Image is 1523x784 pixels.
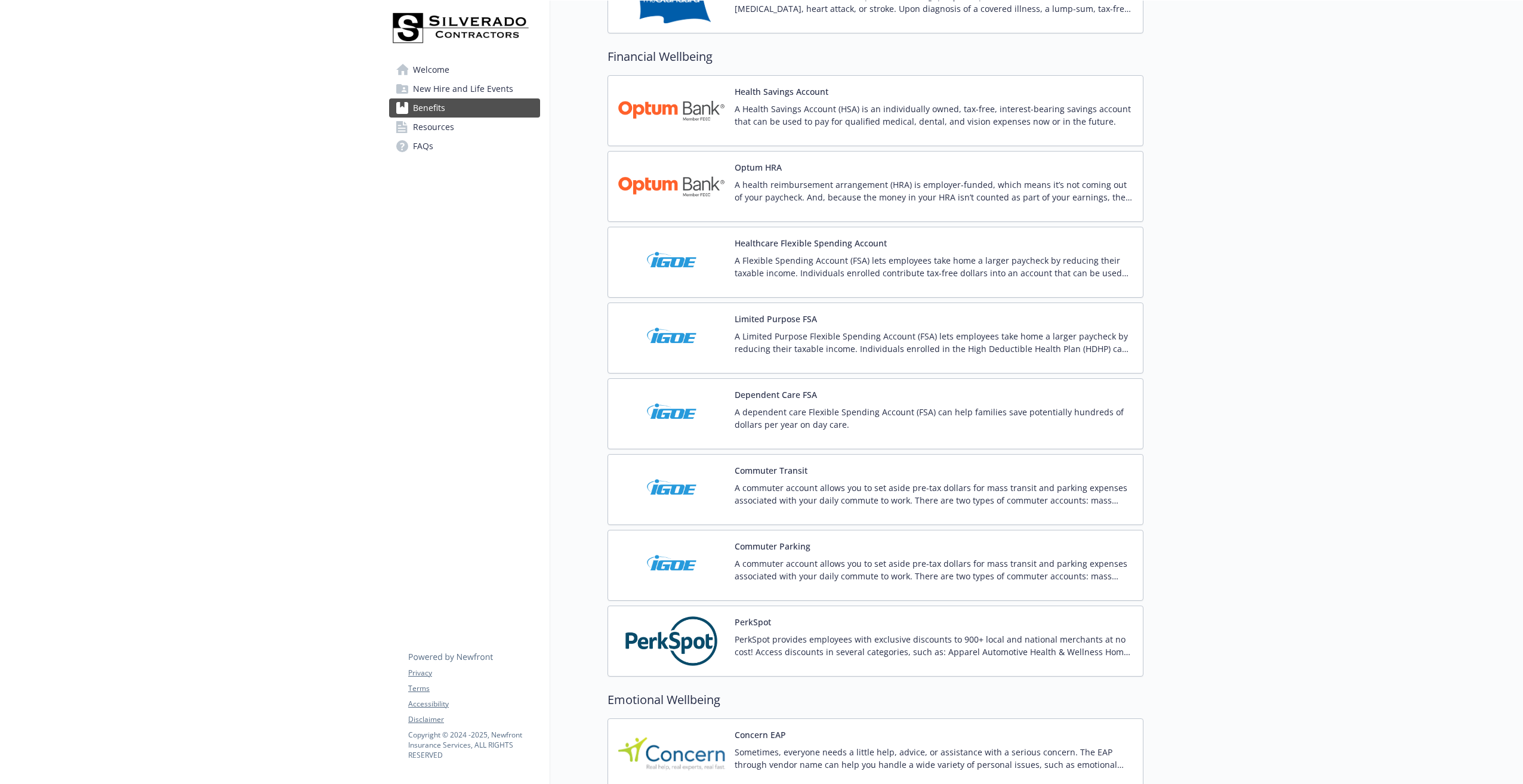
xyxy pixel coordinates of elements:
p: A dependent care Flexible Spending Account (FSA) can help families save potentially hundreds of d... [735,406,1133,431]
img: CONCERN Employee Assistance carrier logo [618,729,725,779]
p: A health reimbursement arrangement (HRA) is employer-funded, which means it’s not coming out of y... [735,178,1133,203]
img: Optum Bank carrier logo [618,161,725,212]
p: PerkSpot provides employees with exclusive discounts to 900+ local and national merchants at no c... [735,633,1133,658]
button: Commuter Parking [735,540,810,552]
a: Resources [389,118,540,137]
span: Welcome [413,60,449,79]
img: Igoe & Company Inc. carrier logo [618,540,725,591]
p: A Flexible Spending Account (FSA) lets employees take home a larger paycheck by reducing their ta... [735,254,1133,279]
a: Terms [408,683,539,694]
h2: Emotional Wellbeing [608,691,1143,709]
h2: Financial Wellbeing [608,48,1143,66]
p: Sometimes, everyone needs a little help, advice, or assistance with a serious concern. The EAP th... [735,746,1133,771]
button: Concern EAP [735,729,786,741]
a: Benefits [389,98,540,118]
button: Healthcare Flexible Spending Account [735,237,887,249]
p: A Limited Purpose Flexible Spending Account (FSA) lets employees take home a larger paycheck by r... [735,330,1133,355]
span: Resources [413,118,454,137]
a: Disclaimer [408,714,539,725]
a: New Hire and Life Events [389,79,540,98]
button: Health Savings Account [735,85,828,98]
img: Igoe & Company Inc. carrier logo [618,464,725,515]
img: PerkSpot carrier logo [618,616,725,666]
img: Igoe & Company Inc. carrier logo [618,388,725,439]
button: Limited Purpose FSA [735,313,817,325]
img: Igoe & Company Inc. carrier logo [618,237,725,288]
p: A commuter account allows you to set aside pre-tax dollars for mass transit and parking expenses ... [735,481,1133,507]
a: Privacy [408,668,539,678]
span: FAQs [413,137,433,156]
img: Optum Bank carrier logo [618,85,725,136]
p: A Health Savings Account (HSA) is an individually owned, tax-free, interest-bearing savings accou... [735,103,1133,128]
span: New Hire and Life Events [413,79,513,98]
a: Accessibility [408,699,539,709]
span: Benefits [413,98,445,118]
img: Igoe & Company Inc. carrier logo [618,313,725,363]
a: Welcome [389,60,540,79]
p: A commuter account allows you to set aside pre-tax dollars for mass transit and parking expenses ... [735,557,1133,582]
p: Copyright © 2024 - 2025 , Newfront Insurance Services, ALL RIGHTS RESERVED [408,730,539,760]
a: FAQs [389,137,540,156]
button: Dependent Care FSA [735,388,817,401]
button: Commuter Transit [735,464,807,477]
button: PerkSpot [735,616,771,628]
button: Optum HRA [735,161,782,174]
